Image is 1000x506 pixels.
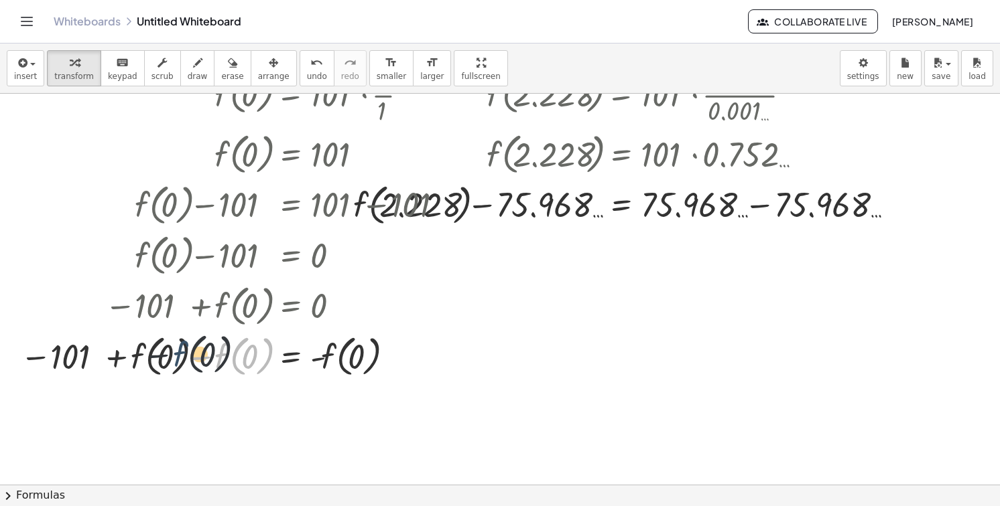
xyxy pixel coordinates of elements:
button: undoundo [300,50,334,86]
button: save [924,50,958,86]
span: new [897,72,914,81]
i: undo [310,55,323,71]
button: draw [180,50,215,86]
span: larger [420,72,444,81]
button: redoredo [334,50,367,86]
span: smaller [377,72,406,81]
button: load [961,50,993,86]
a: Whiteboards [54,15,121,28]
span: undo [307,72,327,81]
button: settings [840,50,887,86]
i: format_size [426,55,438,71]
button: transform [47,50,101,86]
button: format_sizelarger [413,50,451,86]
span: keypad [108,72,137,81]
button: keyboardkeypad [101,50,145,86]
span: redo [341,72,359,81]
button: scrub [144,50,181,86]
span: draw [188,72,208,81]
span: [PERSON_NAME] [891,15,973,27]
button: fullscreen [454,50,507,86]
span: transform [54,72,94,81]
span: save [932,72,950,81]
i: keyboard [116,55,129,71]
button: [PERSON_NAME] [881,9,984,33]
button: Toggle navigation [16,11,38,32]
button: format_sizesmaller [369,50,414,86]
button: arrange [251,50,297,86]
button: new [889,50,922,86]
i: redo [344,55,357,71]
span: settings [847,72,879,81]
span: insert [14,72,37,81]
span: fullscreen [461,72,500,81]
button: insert [7,50,44,86]
span: erase [221,72,243,81]
span: scrub [151,72,174,81]
span: load [968,72,986,81]
i: format_size [385,55,397,71]
button: erase [214,50,251,86]
span: arrange [258,72,290,81]
button: Collaborate Live [748,9,878,33]
span: Collaborate Live [759,15,867,27]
